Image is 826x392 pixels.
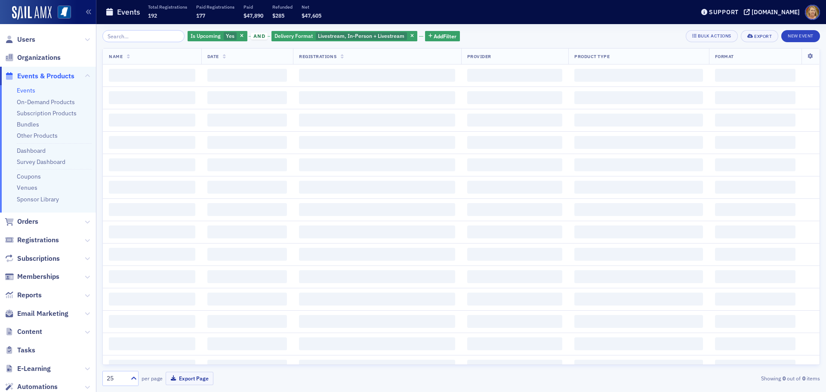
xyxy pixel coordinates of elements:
[207,91,287,104] span: ‌
[299,91,455,104] span: ‌
[574,360,703,373] span: ‌
[107,374,126,383] div: 25
[17,195,59,203] a: Sponsor Library
[17,346,35,355] span: Tasks
[272,4,293,10] p: Refunded
[5,217,38,226] a: Orders
[109,136,195,149] span: ‌
[17,71,74,81] span: Events & Products
[574,136,703,149] span: ‌
[299,136,455,149] span: ‌
[52,6,71,20] a: View Homepage
[467,270,562,283] span: ‌
[302,4,321,10] p: Net
[587,374,820,382] div: Showing out of items
[467,225,562,238] span: ‌
[467,136,562,149] span: ‌
[207,136,287,149] span: ‌
[715,158,795,171] span: ‌
[109,225,195,238] span: ‌
[226,32,234,39] span: Yes
[17,290,42,300] span: Reports
[5,35,35,44] a: Users
[299,293,455,306] span: ‌
[5,254,60,263] a: Subscriptions
[207,114,287,127] span: ‌
[109,53,123,59] span: Name
[166,372,213,385] button: Export Page
[148,12,157,19] span: 192
[109,248,195,261] span: ‌
[299,181,455,194] span: ‌
[467,360,562,373] span: ‌
[17,217,38,226] span: Orders
[17,86,35,94] a: Events
[109,203,195,216] span: ‌
[299,114,455,127] span: ‌
[574,53,610,59] span: Product Type
[299,360,455,373] span: ‌
[299,248,455,261] span: ‌
[715,293,795,306] span: ‌
[574,114,703,127] span: ‌
[117,7,140,17] h1: Events
[5,71,74,81] a: Events & Products
[5,290,42,300] a: Reports
[17,158,65,166] a: Survey Dashboard
[5,346,35,355] a: Tasks
[467,91,562,104] span: ‌
[109,270,195,283] span: ‌
[467,315,562,328] span: ‌
[744,9,803,15] button: [DOMAIN_NAME]
[17,327,42,336] span: Content
[801,374,807,382] strong: 0
[274,32,313,39] span: Delivery Format
[243,12,263,19] span: $47,890
[207,69,287,82] span: ‌
[17,147,46,154] a: Dashboard
[207,315,287,328] span: ‌
[574,248,703,261] span: ‌
[109,158,195,171] span: ‌
[207,248,287,261] span: ‌
[17,184,37,191] a: Venues
[5,364,51,373] a: E-Learning
[686,30,738,42] button: Bulk Actions
[574,270,703,283] span: ‌
[299,270,455,283] span: ‌
[467,248,562,261] span: ‌
[574,315,703,328] span: ‌
[17,173,41,180] a: Coupons
[299,315,455,328] span: ‌
[17,382,58,392] span: Automations
[299,69,455,82] span: ‌
[243,4,263,10] p: Paid
[17,35,35,44] span: Users
[574,181,703,194] span: ‌
[109,69,195,82] span: ‌
[715,225,795,238] span: ‌
[17,109,77,117] a: Subscription Products
[467,203,562,216] span: ‌
[207,203,287,216] span: ‌
[5,382,58,392] a: Automations
[709,8,739,16] div: Support
[715,315,795,328] span: ‌
[17,53,61,62] span: Organizations
[196,4,234,10] p: Paid Registrations
[12,6,52,20] a: SailAMX
[58,6,71,19] img: SailAMX
[715,248,795,261] span: ‌
[109,360,195,373] span: ‌
[715,136,795,149] span: ‌
[272,12,284,19] span: $285
[5,235,59,245] a: Registrations
[207,225,287,238] span: ‌
[299,225,455,238] span: ‌
[574,337,703,350] span: ‌
[191,32,221,39] span: Is Upcoming
[715,114,795,127] span: ‌
[754,34,772,39] div: Export
[17,235,59,245] span: Registrations
[467,158,562,171] span: ‌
